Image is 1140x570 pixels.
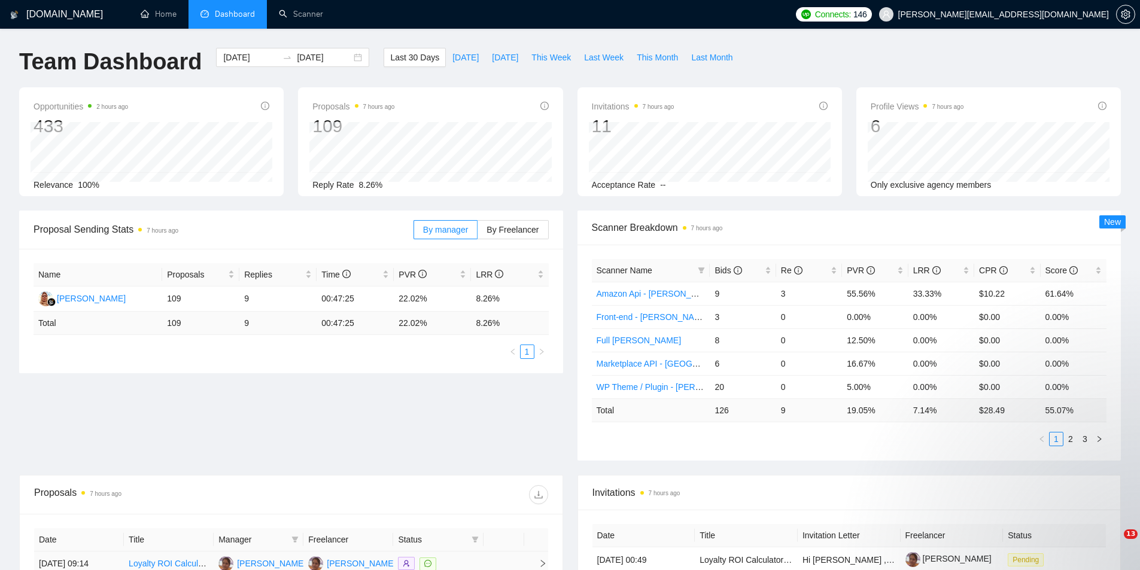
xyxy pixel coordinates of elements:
th: Freelancer [901,524,1004,547]
span: info-circle [819,102,828,110]
a: Amazon Api - [PERSON_NAME] [597,289,718,298]
td: 9 [776,398,842,422]
span: info-circle [932,266,941,275]
span: Proposals [167,268,226,281]
td: 3 [710,305,776,328]
span: download [530,490,548,499]
td: 12.50% [842,328,908,352]
span: info-circle [495,270,503,278]
button: Last Month [685,48,739,67]
div: 433 [34,115,128,138]
li: 1 [520,345,534,359]
button: right [534,345,549,359]
td: $0.00 [974,328,1040,352]
span: Manager [218,533,287,546]
span: LRR [476,270,503,279]
span: info-circle [418,270,427,278]
span: info-circle [734,266,742,275]
a: searchScanner [279,9,323,19]
span: Proposals [312,99,394,114]
button: right [1092,432,1106,446]
span: Invitations [592,99,674,114]
a: Marketplace API - [GEOGRAPHIC_DATA] [597,359,752,368]
span: filter [472,536,479,543]
span: info-circle [540,102,549,110]
span: Scanner Breakdown [592,220,1107,235]
button: Last 30 Days [384,48,446,67]
div: [PERSON_NAME] [57,292,126,305]
button: This Month [630,48,685,67]
img: logo [10,5,19,25]
div: 6 [871,115,964,138]
span: info-circle [261,102,269,110]
td: 0.00% [1041,352,1106,375]
td: Total [592,398,710,422]
th: Name [34,263,162,286]
span: info-circle [867,266,875,275]
span: Last Month [691,51,732,64]
time: 7 hours ago [932,103,963,110]
span: Score [1045,266,1078,275]
td: 0.00% [908,328,974,352]
time: 7 hours ago [90,490,121,497]
td: 0 [776,375,842,398]
span: filter [469,531,481,548]
span: swap-right [282,53,292,62]
td: 0 [776,352,842,375]
td: 0.00% [908,352,974,375]
td: $0.00 [974,305,1040,328]
a: NN[PERSON_NAME] [38,293,126,303]
span: Invitations [592,485,1106,500]
td: 0.00% [842,305,908,328]
td: $0.00 [974,375,1040,398]
img: gigradar-bm.png [47,298,56,306]
td: 55.56% [842,282,908,305]
span: Re [781,266,802,275]
span: 8.26% [359,180,383,190]
span: filter [698,267,705,274]
a: 1 [521,345,534,358]
a: setting [1116,10,1135,19]
td: 0.00% [908,375,974,398]
span: Scanner Name [597,266,652,275]
iframe: Intercom live chat [1099,529,1128,558]
button: [DATE] [485,48,525,67]
img: c1CLg2NqYAUdXnbS7CwP-aTU_sk-drwHd05Vhh4rC-JpNJGVWJDkA-I05hTsMB1Uer [905,552,920,567]
td: 0.00% [1041,305,1106,328]
span: Opportunities [34,99,128,114]
td: 7.14 % [908,398,974,422]
span: [DATE] [452,51,479,64]
span: info-circle [1098,102,1106,110]
a: Full [PERSON_NAME] [597,336,682,345]
span: This Month [637,51,678,64]
span: Acceptance Rate [592,180,656,190]
td: 0.00% [908,305,974,328]
a: Front-end - [PERSON_NAME] [597,312,709,322]
td: 3 [776,282,842,305]
span: By manager [423,225,468,234]
td: 00:47:25 [317,286,394,312]
td: 0 [776,305,842,328]
td: 109 [162,312,239,335]
span: left [509,348,516,355]
th: Title [124,528,214,551]
span: -- [660,180,665,190]
span: right [1096,435,1103,443]
a: Loyalty ROI Calculator - Full-Stack Development &amp; UX/UI [129,559,360,568]
a: 1 [1050,432,1063,446]
td: 109 [162,286,239,312]
span: user-add [403,560,410,567]
span: This Week [531,51,571,64]
span: Profile Views [871,99,964,114]
input: End date [297,51,351,64]
span: Time [321,270,350,279]
a: NK[PERSON_NAME] [308,558,396,568]
span: left [1038,435,1045,443]
span: Relevance [34,180,73,190]
th: Title [695,524,798,547]
img: NN [38,291,53,306]
div: 109 [312,115,394,138]
span: filter [289,531,301,548]
span: to [282,53,292,62]
span: PVR [847,266,875,275]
